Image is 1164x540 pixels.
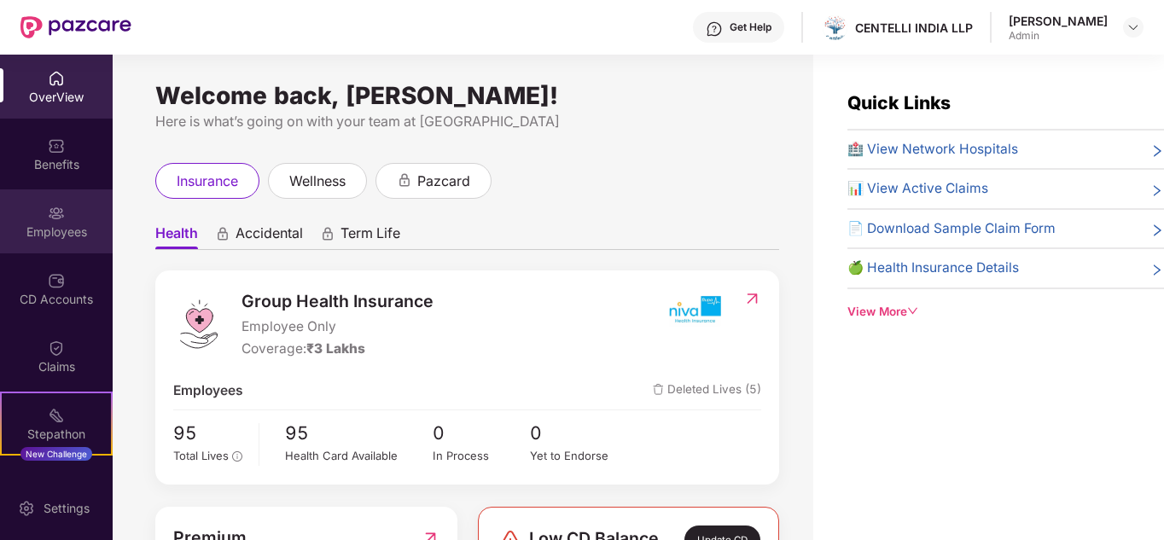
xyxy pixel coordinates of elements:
span: 95 [173,419,247,447]
span: pazcard [417,171,470,192]
div: animation [320,226,335,241]
span: down [907,305,919,317]
div: Admin [1009,29,1108,43]
span: insurance [177,171,238,192]
img: svg+xml;base64,PHN2ZyB4bWxucz0iaHR0cDovL3d3dy53My5vcmcvMjAwMC9zdmciIHdpZHRoPSIyMSIgaGVpZ2h0PSIyMC... [48,407,65,424]
span: Deleted Lives (5) [653,380,761,401]
div: Settings [38,500,95,517]
span: right [1150,261,1164,278]
span: info-circle [232,451,242,462]
span: Employee Only [242,316,434,337]
div: animation [397,172,412,188]
img: svg+xml;base64,PHN2ZyBpZD0iRW1wbG95ZWVzIiB4bWxucz0iaHR0cDovL3d3dy53My5vcmcvMjAwMC9zdmciIHdpZHRoPS... [48,205,65,222]
span: Employees [173,380,243,401]
span: 95 [285,419,432,447]
img: RedirectIcon [743,290,761,307]
span: wellness [289,171,346,192]
img: svg+xml;base64,PHN2ZyBpZD0iQmVuZWZpdHMiIHhtbG5zPSJodHRwOi8vd3d3LnczLm9yZy8yMDAwL3N2ZyIgd2lkdGg9Ij... [48,137,65,154]
div: CENTELLI INDIA LLP [855,20,973,36]
span: Accidental [236,224,303,249]
span: 0 [433,419,531,447]
div: [PERSON_NAME] [1009,13,1108,29]
span: Term Life [340,224,400,249]
img: svg+xml;base64,PHN2ZyBpZD0iSG9tZSIgeG1sbnM9Imh0dHA6Ly93d3cudzMub3JnLzIwMDAvc3ZnIiB3aWR0aD0iMjAiIG... [48,70,65,87]
img: svg+xml;base64,PHN2ZyBpZD0iRW5kb3JzZW1lbnRzIiB4bWxucz0iaHR0cDovL3d3dy53My5vcmcvMjAwMC9zdmciIHdpZH... [48,474,65,491]
span: ₹3 Lakhs [306,340,365,357]
img: logo [173,299,224,350]
div: Stepathon [2,426,111,443]
span: 📄 Download Sample Claim Form [847,218,1056,239]
div: animation [215,226,230,241]
span: 0 [530,419,628,447]
img: svg+xml;base64,PHN2ZyBpZD0iQ2xhaW0iIHhtbG5zPSJodHRwOi8vd3d3LnczLm9yZy8yMDAwL3N2ZyIgd2lkdGg9IjIwIi... [48,340,65,357]
div: Coverage: [242,339,434,359]
span: right [1150,142,1164,160]
img: New Pazcare Logo [20,16,131,38]
img: svg+xml;base64,PHN2ZyBpZD0iSGVscC0zMngzMiIgeG1sbnM9Imh0dHA6Ly93d3cudzMub3JnLzIwMDAvc3ZnIiB3aWR0aD... [706,20,723,38]
span: right [1150,182,1164,199]
div: Here is what’s going on with your team at [GEOGRAPHIC_DATA] [155,111,779,132]
span: Health [155,224,198,249]
span: Total Lives [173,449,229,462]
span: right [1150,222,1164,239]
div: Get Help [730,20,771,34]
img: deleteIcon [653,384,664,395]
span: 🍏 Health Insurance Details [847,258,1019,278]
span: 📊 View Active Claims [847,178,988,199]
div: View More [847,303,1164,321]
img: image001%20(5).png [823,15,847,40]
div: In Process [433,447,531,465]
img: svg+xml;base64,PHN2ZyBpZD0iQ0RfQWNjb3VudHMiIGRhdGEtbmFtZT0iQ0QgQWNjb3VudHMiIHhtbG5zPSJodHRwOi8vd3... [48,272,65,289]
div: Health Card Available [285,447,432,465]
img: svg+xml;base64,PHN2ZyBpZD0iU2V0dGluZy0yMHgyMCIgeG1sbnM9Imh0dHA6Ly93d3cudzMub3JnLzIwMDAvc3ZnIiB3aW... [18,500,35,517]
span: 🏥 View Network Hospitals [847,139,1018,160]
img: svg+xml;base64,PHN2ZyBpZD0iRHJvcGRvd24tMzJ4MzIiIHhtbG5zPSJodHRwOi8vd3d3LnczLm9yZy8yMDAwL3N2ZyIgd2... [1126,20,1140,34]
span: Quick Links [847,92,951,113]
div: Welcome back, [PERSON_NAME]! [155,89,779,102]
div: New Challenge [20,447,92,461]
div: Yet to Endorse [530,447,628,465]
img: insurerIcon [662,288,726,331]
span: Group Health Insurance [242,288,434,315]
